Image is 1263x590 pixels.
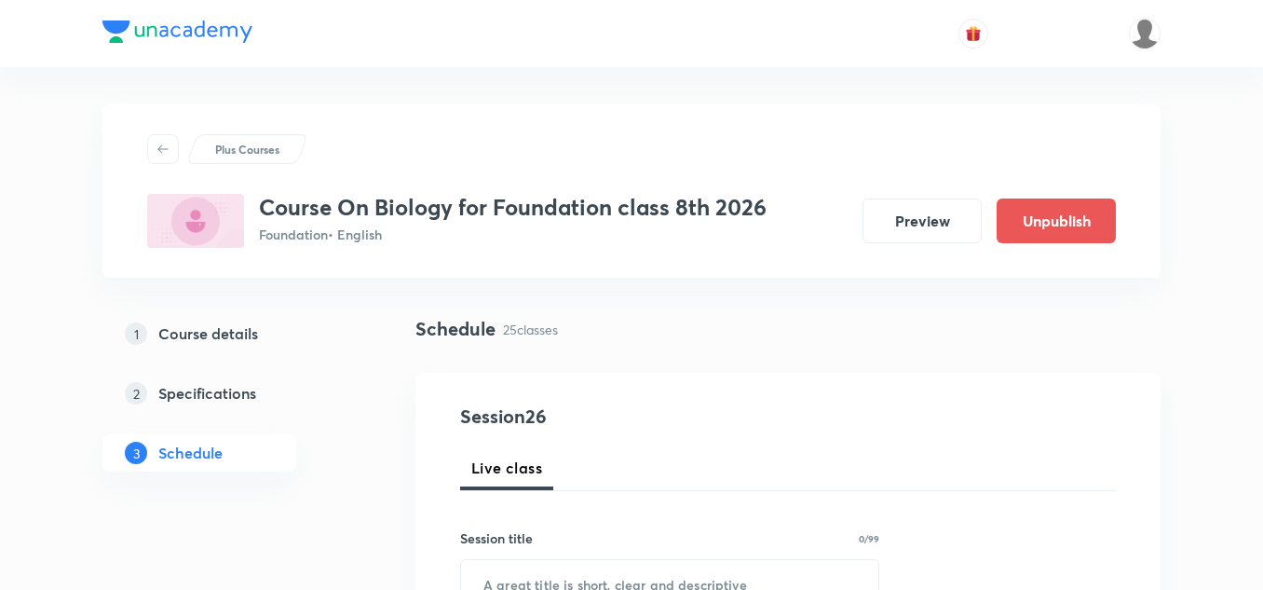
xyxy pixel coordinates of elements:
[125,442,147,464] p: 3
[415,315,496,343] h4: Schedule
[147,194,244,248] img: A14684FC-E37A-46D5-9A4F-301C31332014_plus.png
[859,534,879,543] p: 0/99
[158,382,256,405] h5: Specifications
[215,141,279,158] p: Plus Courses
[125,322,147,345] p: 1
[862,199,982,243] button: Preview
[125,382,147,405] p: 2
[958,19,988,48] button: avatar
[102,375,356,412] a: 2Specifications
[259,225,767,244] p: Foundation • English
[460,528,533,548] h6: Session title
[158,442,223,464] h5: Schedule
[997,199,1116,243] button: Unpublish
[503,320,558,339] p: 25 classes
[1129,18,1161,49] img: Saniya Tarannum
[471,457,542,479] span: Live class
[460,403,800,431] h4: Session 26
[158,322,258,345] h5: Course details
[102,315,356,352] a: 1Course details
[102,21,252,43] img: Company Logo
[259,194,767,221] h3: Course On Biology for Foundation class 8th 2026
[965,25,982,42] img: avatar
[102,21,252,48] a: Company Logo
